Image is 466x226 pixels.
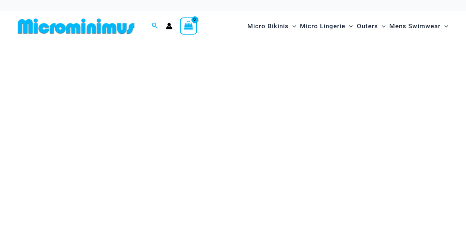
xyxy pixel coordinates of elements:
[355,15,387,38] a: OutersMenu ToggleMenu Toggle
[357,17,378,36] span: Outers
[152,22,158,31] a: Search icon link
[345,17,353,36] span: Menu Toggle
[441,17,448,36] span: Menu Toggle
[15,18,137,35] img: MM SHOP LOGO FLAT
[180,17,197,35] a: View Shopping Cart, empty
[300,17,345,36] span: Micro Lingerie
[389,17,441,36] span: Mens Swimwear
[298,15,355,38] a: Micro LingerieMenu ToggleMenu Toggle
[166,23,172,29] a: Account icon link
[244,14,451,39] nav: Site Navigation
[247,17,289,36] span: Micro Bikinis
[289,17,296,36] span: Menu Toggle
[245,15,298,38] a: Micro BikinisMenu ToggleMenu Toggle
[378,17,386,36] span: Menu Toggle
[387,15,450,38] a: Mens SwimwearMenu ToggleMenu Toggle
